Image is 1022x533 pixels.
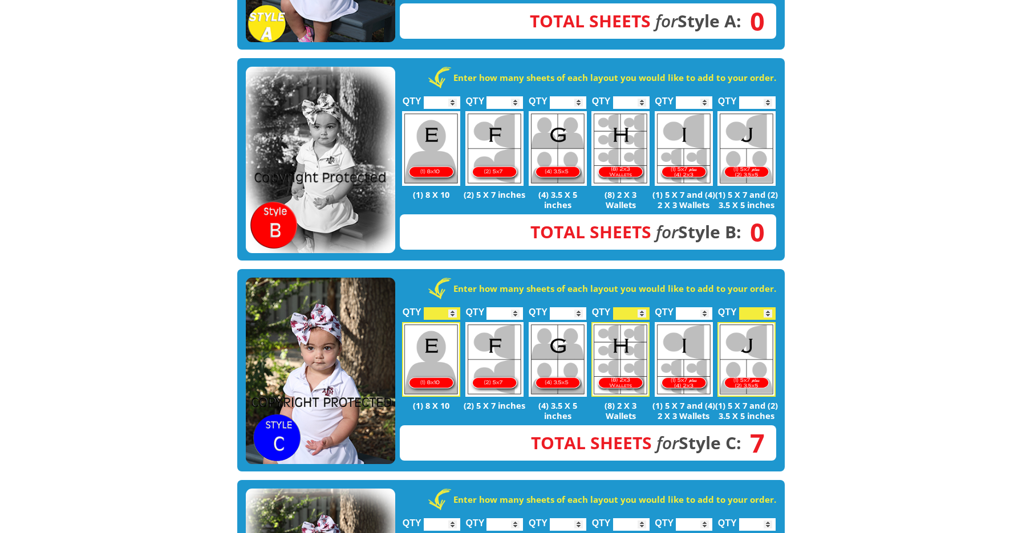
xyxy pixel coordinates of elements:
[531,431,652,454] span: Total Sheets
[717,111,776,186] img: J
[652,189,715,210] p: (1) 5 X 7 and (4) 2 X 3 Wallets
[652,400,715,421] p: (1) 5 X 7 and (4) 2 X 3 Wallets
[529,295,547,323] label: QTY
[655,295,674,323] label: QTY
[529,322,587,397] img: G
[592,84,611,112] label: QTY
[453,72,776,83] strong: Enter how many sheets of each layout you would like to add to your order.
[592,295,611,323] label: QTY
[715,400,778,421] p: (1) 5 X 7 and (2) 3.5 X 5 inches
[531,431,741,454] strong: Style C:
[741,226,765,238] span: 0
[591,322,650,397] img: H
[656,431,679,454] em: for
[465,111,524,186] img: F
[655,9,678,32] em: for
[403,84,421,112] label: QTY
[589,189,652,210] p: (8) 2 X 3 Wallets
[403,295,421,323] label: QTY
[741,437,765,449] span: 7
[530,220,741,243] strong: Style B:
[246,278,395,465] img: STYLE C
[463,400,526,410] p: (2) 5 X 7 inches
[530,9,741,32] strong: Style A:
[453,494,776,505] strong: Enter how many sheets of each layout you would like to add to your order.
[465,84,484,112] label: QTY
[529,111,587,186] img: G
[529,84,547,112] label: QTY
[400,189,463,200] p: (1) 8 X 10
[465,322,524,397] img: F
[718,84,737,112] label: QTY
[526,400,589,421] p: (4) 3.5 X 5 inches
[589,400,652,421] p: (8) 2 X 3 Wallets
[530,9,651,32] span: Total Sheets
[591,111,650,186] img: H
[246,67,395,254] img: STYLE B
[741,15,765,27] span: 0
[717,322,776,397] img: J
[655,111,713,186] img: I
[402,322,460,397] img: E
[463,189,526,200] p: (2) 5 X 7 inches
[715,189,778,210] p: (1) 5 X 7 and (2) 3.5 X 5 inches
[465,295,484,323] label: QTY
[656,220,678,243] em: for
[655,84,674,112] label: QTY
[526,189,589,210] p: (4) 3.5 X 5 inches
[453,283,776,294] strong: Enter how many sheets of each layout you would like to add to your order.
[400,400,463,410] p: (1) 8 X 10
[655,322,713,397] img: I
[530,220,651,243] span: Total Sheets
[718,295,737,323] label: QTY
[402,111,460,186] img: E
